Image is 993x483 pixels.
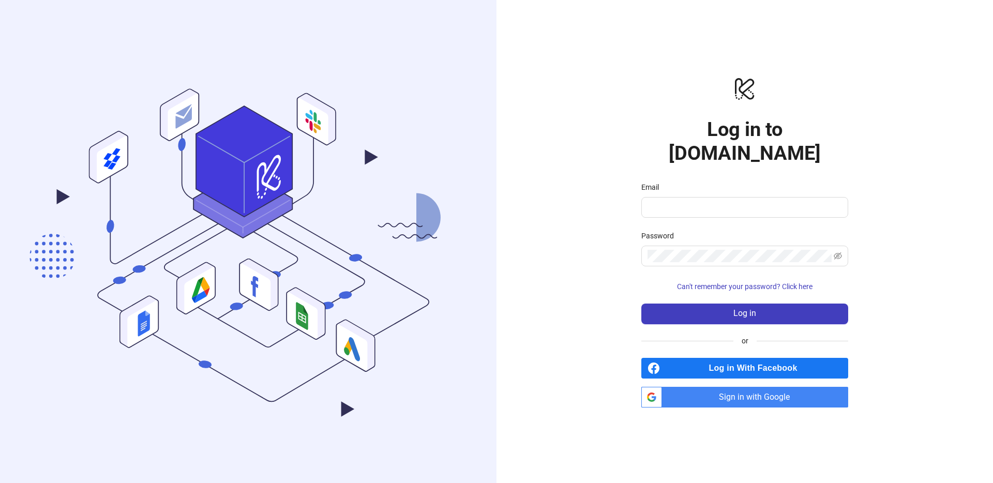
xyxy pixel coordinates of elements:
[641,230,681,241] label: Password
[834,252,842,260] span: eye-invisible
[733,335,757,346] span: or
[641,182,666,193] label: Email
[648,201,840,214] input: Email
[648,250,832,262] input: Password
[641,282,848,291] a: Can't remember your password? Click here
[677,282,813,291] span: Can't remember your password? Click here
[641,358,848,379] a: Log in With Facebook
[733,309,756,318] span: Log in
[641,304,848,324] button: Log in
[641,387,848,407] a: Sign in with Google
[641,279,848,295] button: Can't remember your password? Click here
[641,117,848,165] h1: Log in to [DOMAIN_NAME]
[664,358,848,379] span: Log in With Facebook
[666,387,848,407] span: Sign in with Google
